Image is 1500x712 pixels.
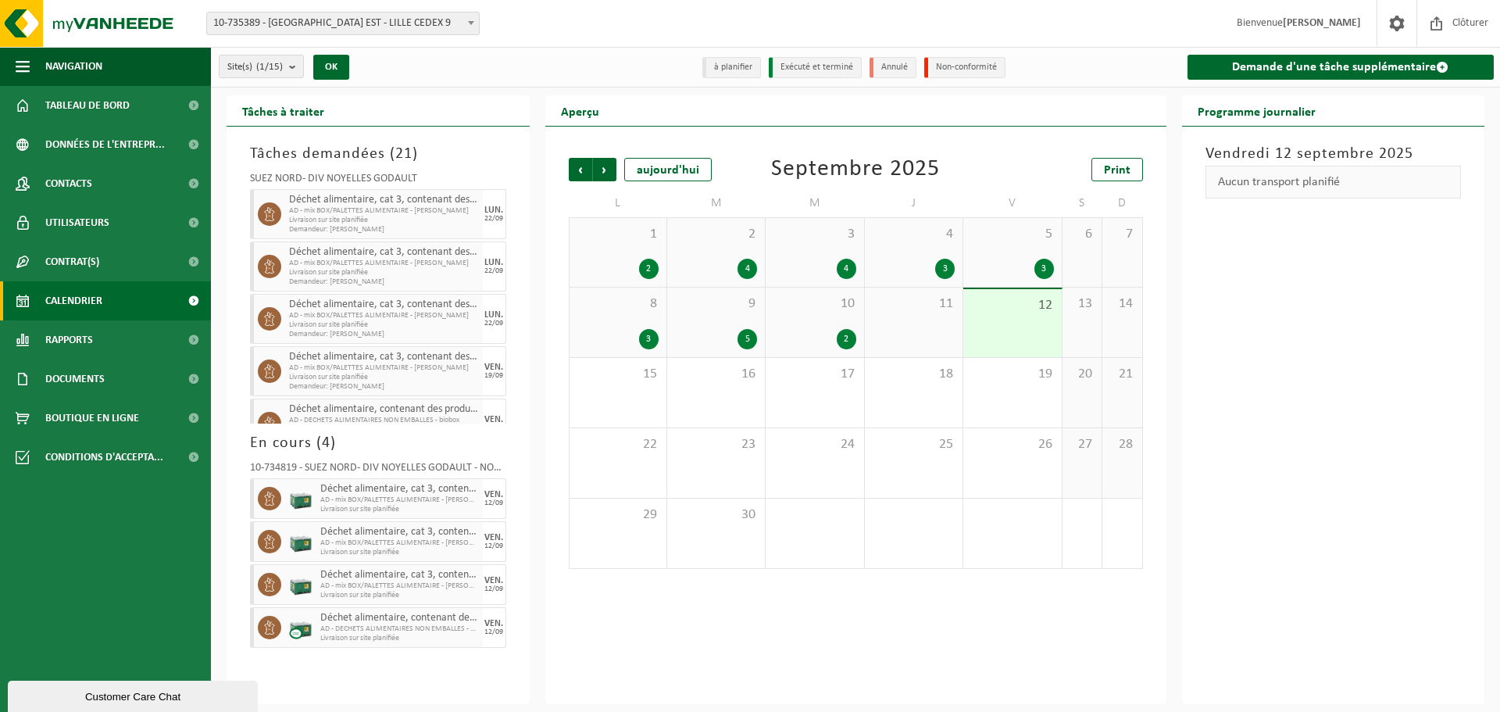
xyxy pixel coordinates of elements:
a: Print [1091,158,1143,181]
h3: Vendredi 12 septembre 2025 [1205,142,1462,166]
span: 19 [971,366,1053,383]
span: 10 [773,295,855,313]
span: Précédent [569,158,592,181]
span: Tableau de bord [45,86,130,125]
td: J [865,189,963,217]
span: Déchet alimentaire, cat 3, contenant des produits d'origine animale, emballage synthétique [289,246,479,259]
span: Contrat(s) [45,242,99,281]
span: 4 [873,226,955,243]
div: 3 [1034,259,1054,279]
span: 30 [675,506,757,524]
span: AD - mix BOX/PALETTES ALIMENTAIRE - [PERSON_NAME] [289,206,479,216]
span: Rapports [45,320,93,360]
span: 15 [577,366,659,383]
button: Site(s)(1/15) [219,55,304,78]
span: 16 [675,366,757,383]
span: 3 [773,226,855,243]
span: Déchet alimentaire, contenant des produits d'origine animale, non emballé, catégorie 3 [289,403,479,416]
span: 4 [322,435,330,451]
div: SUEZ NORD- DIV NOYELLES GODAULT [250,174,506,189]
strong: [PERSON_NAME] [1283,17,1361,29]
div: 12/09 [484,628,503,636]
count: (1/15) [256,62,283,72]
img: PB-LB-CU [289,616,312,639]
div: 22/09 [484,320,503,327]
span: Navigation [45,47,102,86]
span: Livraison sur site planifiée [320,634,479,643]
span: Déchet alimentaire, cat 3, contenant des produits d'origine animale, emballage synthétique [320,483,479,496]
span: AD - DECHETS ALIMENTAIRES NON EMBALLES - biobox [320,624,479,634]
span: 24 [773,436,855,453]
div: 22/09 [484,215,503,223]
div: VEN. [484,490,503,499]
span: 1 [577,226,659,243]
span: 5 [971,226,1053,243]
span: 13 [1070,295,1094,313]
div: Septembre 2025 [771,158,940,181]
img: PB-LB-0680-HPE-GN-01 [289,530,312,553]
span: 29 [577,506,659,524]
span: AD - mix BOX/PALETTES ALIMENTAIRE - [PERSON_NAME] [289,311,479,320]
h2: Aperçu [545,95,615,126]
span: 8 [577,295,659,313]
div: 12/09 [484,542,503,550]
li: à planifier [702,57,761,78]
span: 26 [971,436,1053,453]
span: Livraison sur site planifiée [289,373,479,382]
div: 12/09 [484,499,503,507]
span: Demandeur: [PERSON_NAME] [289,382,479,392]
span: Demandeur: [PERSON_NAME] [289,225,479,234]
span: AD - DECHETS ALIMENTAIRES NON EMBALLES - biobox [289,416,479,425]
span: Livraison sur site planifiée [289,216,479,225]
div: LUN. [484,258,503,267]
span: 27 [1070,436,1094,453]
button: OK [313,55,349,80]
span: Livraison sur site planifiée [320,548,479,557]
span: 18 [873,366,955,383]
li: Exécuté et terminé [769,57,862,78]
span: Suivant [593,158,616,181]
div: VEN. [484,576,503,585]
td: D [1102,189,1142,217]
div: VEN. [484,619,503,628]
span: 17 [773,366,855,383]
span: 2 [675,226,757,243]
span: 14 [1110,295,1134,313]
div: 5 [737,329,757,349]
iframe: chat widget [8,678,261,712]
span: 21 [1110,366,1134,383]
span: Livraison sur site planifiée [289,320,479,330]
span: AD - mix BOX/PALETTES ALIMENTAIRE - [PERSON_NAME] [320,538,479,548]
div: 3 [639,329,659,349]
span: Livraison sur site planifiée [320,591,479,600]
h2: Programme journalier [1182,95,1331,126]
li: Non-conformité [924,57,1005,78]
span: 9 [675,295,757,313]
span: Déchet alimentaire, cat 3, contenant des produits d'origine animale, emballage synthétique [289,194,479,206]
span: Boutique en ligne [45,399,139,438]
td: M [667,189,766,217]
span: Livraison sur site planifiée [289,268,479,277]
span: 10-735389 - SUEZ RV NORD EST - LILLE CEDEX 9 [206,12,480,35]
h2: Tâches à traiter [227,95,340,126]
div: 10-734819 - SUEZ NORD- DIV NOYELLES GODAULT - NOYELLES GODAULT [250,463,506,478]
div: aujourd'hui [624,158,712,181]
span: 23 [675,436,757,453]
span: 22 [577,436,659,453]
div: 3 [935,259,955,279]
span: Livraison sur site planifiée [320,505,479,514]
span: AD - mix BOX/PALETTES ALIMENTAIRE - [PERSON_NAME] [320,496,479,505]
span: 11 [873,295,955,313]
span: Utilisateurs [45,203,109,242]
span: Déchet alimentaire, cat 3, contenant des produits d'origine animale, emballage synthétique [289,299,479,311]
div: LUN. [484,310,503,320]
span: 10-735389 - SUEZ RV NORD EST - LILLE CEDEX 9 [207,13,479,34]
span: 20 [1070,366,1094,383]
span: Print [1104,164,1130,177]
span: Site(s) [227,55,283,79]
div: 19/09 [484,372,503,380]
td: V [963,189,1062,217]
span: AD - mix BOX/PALETTES ALIMENTAIRE - [PERSON_NAME] [289,259,479,268]
div: VEN. [484,363,503,372]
